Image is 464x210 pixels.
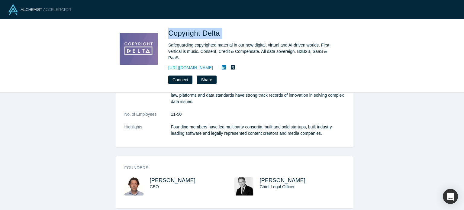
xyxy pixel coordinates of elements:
button: Share [197,76,216,84]
img: Alchemist Logo [8,4,71,15]
p: Founding members have led multiparty consortia, built and sold startups, built industry leading s... [171,124,344,137]
dt: Highlights [124,124,171,143]
p: Our team of experts in the music industry, data diplomacy, banking, analytics, AI, blockchain, la... [171,86,344,105]
button: Connect [168,76,192,84]
dt: No. of Employees [124,111,171,124]
span: Copyright Delta [168,29,222,37]
span: Chief Legal Officer [260,184,295,189]
img: Geert Theuws's Profile Image [234,177,253,195]
a: [PERSON_NAME] [260,177,306,183]
img: Daan Archer's Profile Image [124,177,143,195]
a: [PERSON_NAME] [150,177,196,183]
a: [URL][DOMAIN_NAME] [168,65,213,71]
span: CEO [150,184,159,189]
dt: Team Description [124,86,171,111]
img: Copyright Delta's Logo [118,28,160,70]
div: Safeguarding copyrighted material in our new digital, virtual and AI-driven worlds. First vertica... [168,42,337,61]
dd: 11-50 [171,111,344,118]
h3: Founders [124,165,336,171]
